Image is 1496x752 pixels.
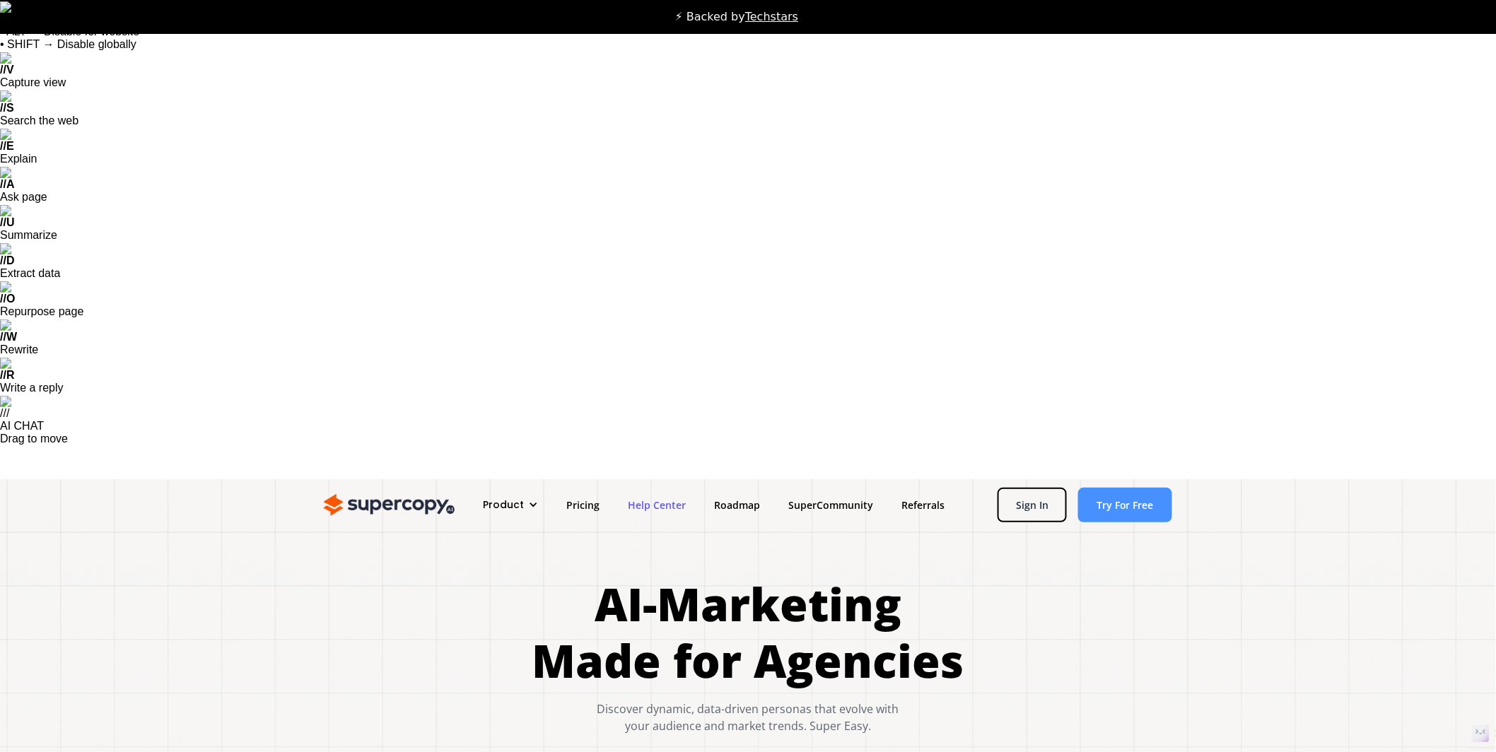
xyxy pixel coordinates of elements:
a: SuperCommunity [774,492,887,518]
a: Roadmap [700,492,774,518]
div: ⚡ Backed by [675,10,798,24]
a: Referrals [887,492,959,518]
div: Discover dynamic, data-driven personas that evolve with your audience and market trends. Super Easy. [532,700,964,734]
a: Techstars [745,10,798,23]
h1: AI-Marketing Made for Agencies [532,576,964,689]
a: Pricing [552,492,614,518]
a: Try For Free [1078,488,1172,522]
div: Product [469,492,552,518]
a: Help Center [614,492,700,518]
a: Sign In [998,488,1067,522]
div: Product [483,498,524,512]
